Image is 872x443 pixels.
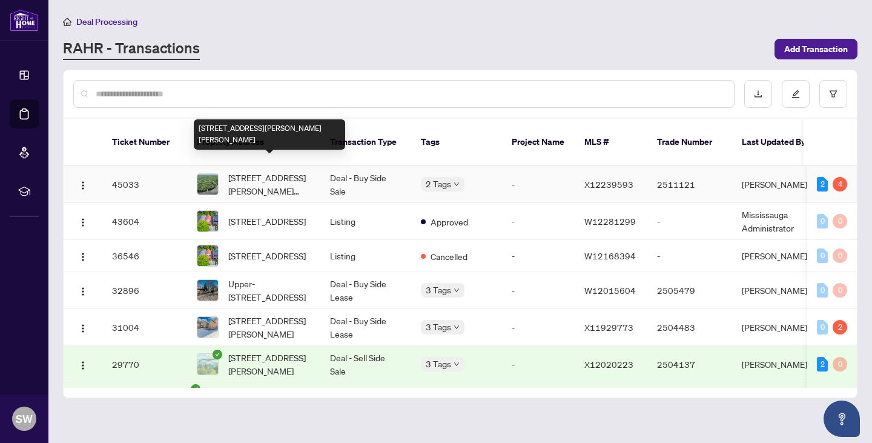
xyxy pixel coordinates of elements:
[63,38,200,60] a: RAHR - Transactions
[187,119,320,166] th: Property Address
[73,318,93,337] button: Logo
[228,215,306,228] span: [STREET_ADDRESS]
[817,248,828,263] div: 0
[454,181,460,187] span: down
[584,285,636,296] span: W12015604
[320,166,411,203] td: Deal - Buy Side Sale
[102,309,187,346] td: 31004
[454,287,460,293] span: down
[197,211,218,231] img: thumbnail-img
[228,171,311,198] span: [STREET_ADDRESS][PERSON_NAME][PERSON_NAME]
[584,359,633,370] span: X12020223
[502,203,575,240] td: -
[102,203,187,240] td: 43604
[431,250,467,263] span: Cancelled
[320,309,411,346] td: Deal - Buy Side Lease
[584,216,636,227] span: W12281299
[502,309,575,346] td: -
[320,203,411,240] td: Listing
[73,246,93,265] button: Logo
[320,272,411,309] td: Deal - Buy Side Lease
[426,320,451,334] span: 3 Tags
[754,90,762,98] span: download
[575,119,647,166] th: MLS #
[454,324,460,330] span: down
[320,346,411,383] td: Deal - Sell Side Sale
[431,215,468,228] span: Approved
[454,361,460,367] span: down
[102,240,187,272] td: 36546
[817,214,828,228] div: 0
[197,317,218,338] img: thumbnail-img
[584,250,636,261] span: W12168394
[817,357,828,371] div: 2
[784,39,848,59] span: Add Transaction
[829,90,837,98] span: filter
[73,281,93,300] button: Logo
[78,287,88,296] img: Logo
[732,240,823,272] td: [PERSON_NAME]
[78,181,88,190] img: Logo
[502,119,575,166] th: Project Name
[228,249,306,262] span: [STREET_ADDRESS]
[102,346,187,383] td: 29770
[647,119,732,166] th: Trade Number
[502,272,575,309] td: -
[73,355,93,374] button: Logo
[197,174,218,195] img: thumbnail-img
[228,314,311,341] span: [STREET_ADDRESS][PERSON_NAME]
[647,346,732,383] td: 2504137
[502,240,575,272] td: -
[584,179,633,190] span: X12239593
[819,80,847,108] button: filter
[73,212,93,231] button: Logo
[584,322,633,333] span: X11929773
[647,240,732,272] td: -
[426,357,451,371] span: 3 Tags
[197,245,218,266] img: thumbnail-img
[732,119,823,166] th: Last Updated By
[775,39,857,59] button: Add Transaction
[782,80,810,108] button: edit
[732,346,823,383] td: [PERSON_NAME]
[791,90,800,98] span: edit
[78,324,88,333] img: Logo
[824,401,860,437] button: Open asap
[228,277,311,304] span: Upper-[STREET_ADDRESS]
[732,166,823,203] td: [PERSON_NAME]
[833,320,847,335] div: 2
[63,18,71,26] span: home
[817,283,828,298] div: 0
[833,177,847,192] div: 4
[732,309,823,346] td: [PERSON_NAME]
[102,166,187,203] td: 45033
[647,166,732,203] td: 2511121
[76,16,137,27] span: Deal Processing
[197,280,218,301] img: thumbnail-img
[78,361,88,370] img: Logo
[320,240,411,272] td: Listing
[78,252,88,262] img: Logo
[16,410,33,427] span: SW
[426,283,451,297] span: 3 Tags
[732,272,823,309] td: [PERSON_NAME]
[426,177,451,191] span: 2 Tags
[833,214,847,228] div: 0
[732,203,823,240] td: Mississauga Administrator
[817,177,828,192] div: 2
[647,309,732,346] td: 2504483
[102,119,187,166] th: Ticket Number
[10,9,39,32] img: logo
[78,218,88,227] img: Logo
[817,320,828,335] div: 0
[833,357,847,371] div: 0
[228,351,311,378] span: [STREET_ADDRESS][PERSON_NAME]
[502,166,575,203] td: -
[833,283,847,298] div: 0
[102,272,187,309] td: 32896
[502,346,575,383] td: -
[647,203,732,240] td: -
[73,175,93,194] button: Logo
[320,119,411,166] th: Transaction Type
[411,119,502,166] th: Tags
